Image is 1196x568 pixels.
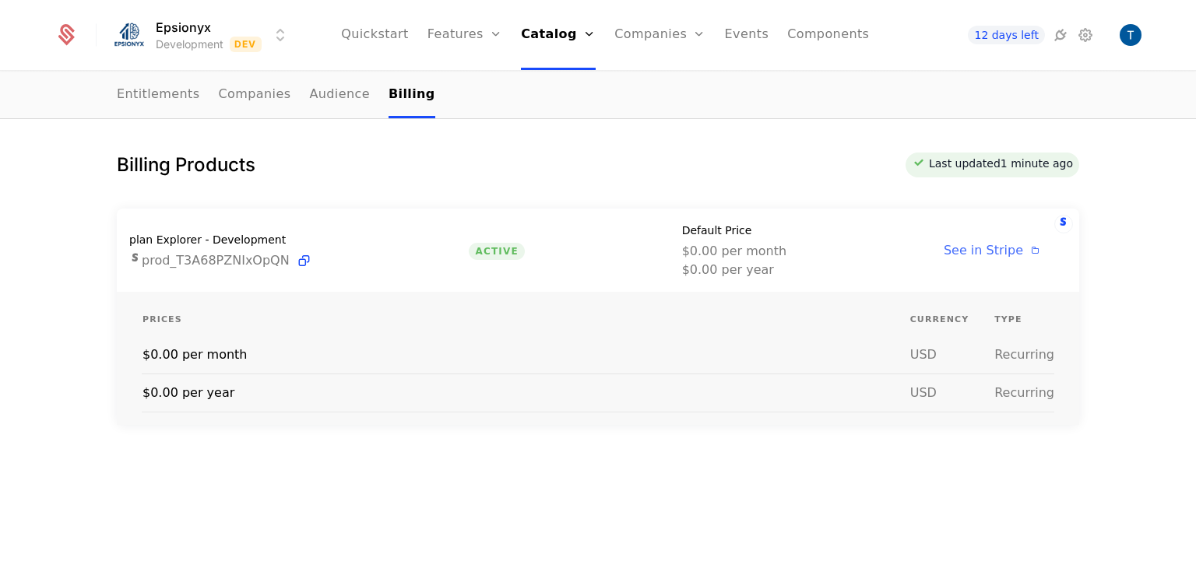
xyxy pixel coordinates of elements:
[117,153,255,177] h1: Billing Products
[1076,26,1095,44] a: Settings
[117,72,435,118] ul: Choose Sub Page
[968,26,1044,44] a: 12 days left
[142,373,909,412] td: $0.00 per year
[994,373,1054,412] td: Recurring
[142,304,909,336] th: Prices
[309,72,370,118] a: Audience
[909,304,994,336] th: Currency
[944,243,1042,258] a: See in Stripe
[142,251,290,270] span: prod_T3A68PZNIxOpQN
[1120,24,1141,46] img: Tshegofatso Keller
[142,336,909,374] td: $0.00 per month
[909,373,994,412] td: usd
[230,37,262,52] span: Dev
[117,72,200,118] a: Entitlements
[129,234,286,245] span: plan Explorer - Development
[994,336,1054,374] td: Recurring
[156,18,211,37] span: Epsionyx
[926,157,1074,170] span: Last updated 1 minute ago
[469,243,524,260] span: Active
[156,37,223,52] div: Development
[944,243,1023,258] span: See in Stripe
[994,304,1054,336] th: Type
[1051,26,1070,44] a: Integrations
[682,225,752,236] span: Default Price
[909,336,994,374] td: usd
[219,72,291,118] a: Companies
[389,72,435,118] a: Billing
[682,261,786,279] span: $0.00 per year
[111,16,148,54] img: Epsionyx
[1120,24,1141,46] button: Open user button
[117,72,1079,118] nav: Main
[115,18,290,52] button: Select environment
[682,242,786,261] span: $0.00 per month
